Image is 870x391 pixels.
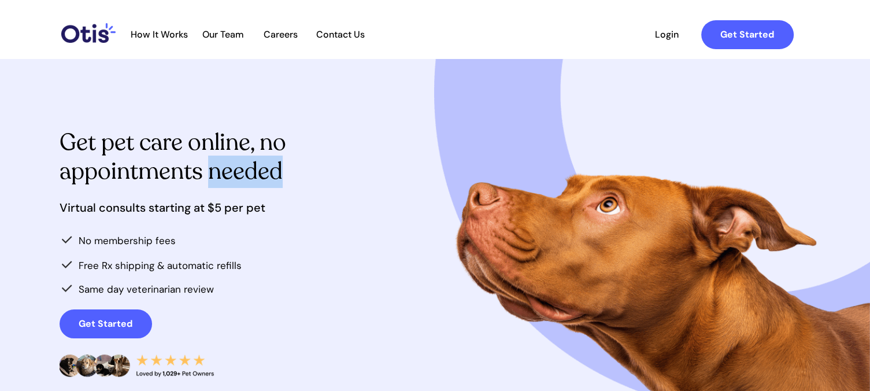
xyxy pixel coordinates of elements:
[79,318,132,330] strong: Get Started
[79,259,242,272] span: Free Rx shipping & automatic refills
[125,29,194,40] a: How It Works
[701,20,794,49] a: Get Started
[60,200,265,215] span: Virtual consults starting at $5 per pet
[310,29,371,40] a: Contact Us
[195,29,251,40] a: Our Team
[79,234,176,247] span: No membership fees
[720,28,774,40] strong: Get Started
[60,309,152,338] a: Get Started
[60,127,286,187] span: Get pet care online, no appointments needed
[253,29,309,40] a: Careers
[79,283,214,296] span: Same day veterinarian review
[641,29,694,40] span: Login
[641,20,694,49] a: Login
